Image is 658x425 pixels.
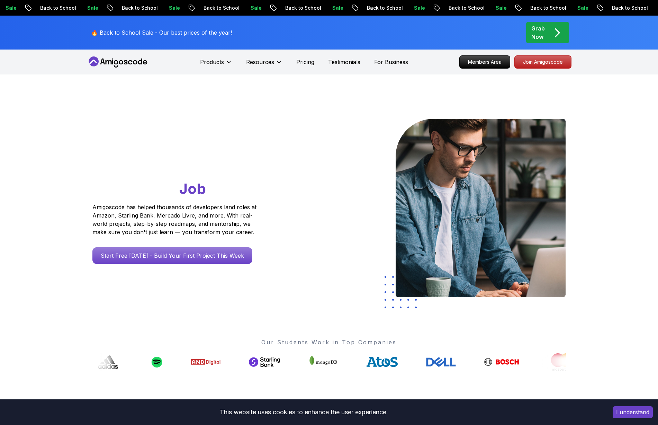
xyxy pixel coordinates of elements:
span: Job [179,180,206,197]
a: For Business [374,58,408,66]
button: Products [200,58,232,72]
p: Sale [80,5,102,11]
p: Sale [243,5,265,11]
p: Join Amigoscode [515,56,571,68]
p: Back to School [278,5,325,11]
p: Sale [407,5,429,11]
p: Grab Now [531,24,545,41]
p: Sale [488,5,511,11]
a: Members Area [459,55,510,69]
button: Resources [246,58,282,72]
p: Back to School [196,5,243,11]
a: Join Amigoscode [514,55,571,69]
p: Back to School [605,5,652,11]
a: Start Free [DATE] - Build Your First Project This Week [92,247,252,264]
p: Our Students Work in Top Companies [92,338,566,346]
p: Amigoscode has helped thousands of developers land roles at Amazon, Starling Bank, Mercado Livre,... [92,203,259,236]
p: Back to School [115,5,162,11]
p: Members Area [460,56,510,68]
p: 🔥 Back to School Sale - Our best prices of the year! [91,28,232,37]
h1: Go From Learning to Hired: Master Java, Spring Boot & Cloud Skills That Get You the [92,119,283,199]
p: Sale [162,5,184,11]
p: Back to School [441,5,488,11]
p: Back to School [360,5,407,11]
p: Resources [246,58,274,66]
p: Sale [570,5,592,11]
div: This website uses cookies to enhance the user experience. [5,405,602,420]
img: hero [396,119,566,297]
p: Back to School [523,5,570,11]
p: Back to School [33,5,80,11]
a: Pricing [296,58,314,66]
button: Accept cookies [613,406,653,418]
a: Testimonials [328,58,360,66]
p: Products [200,58,224,66]
p: Sale [325,5,347,11]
